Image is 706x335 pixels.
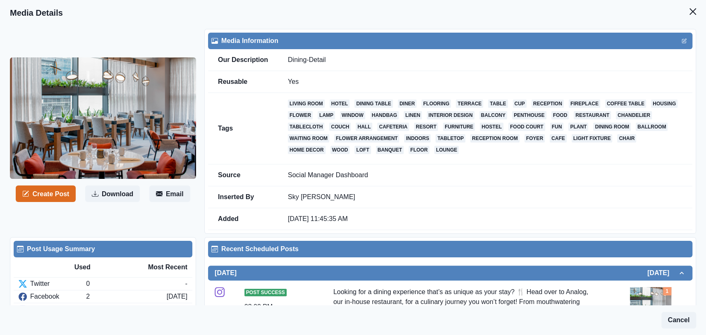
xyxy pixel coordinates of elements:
[479,111,507,119] a: balcony
[551,111,569,119] a: food
[593,123,631,131] a: dining room
[354,146,371,154] a: loft
[651,100,677,108] a: housing
[131,262,187,272] div: Most Recent
[550,123,564,131] a: fun
[427,111,474,119] a: interior design
[211,244,689,254] div: Recent Scheduled Posts
[550,134,567,143] a: cafe
[569,100,600,108] a: fireplace
[409,146,429,154] a: floor
[288,100,325,108] a: living room
[531,100,564,108] a: reception
[605,100,646,108] a: coffee table
[278,208,692,230] td: [DATE] 11:45:35 AM
[630,287,671,328] img: ybupz7mwupplqtdn525p
[208,93,278,164] td: Tags
[377,123,409,131] a: cafeteria
[470,134,519,143] a: reception room
[488,100,507,108] a: table
[318,111,335,119] a: lamp
[208,49,278,71] td: Our Description
[167,304,187,314] div: [DATE]
[16,185,76,202] button: Create Post
[456,100,483,108] a: terrace
[679,36,689,46] button: Edit
[288,134,329,143] a: waiting room
[208,208,278,230] td: Added
[330,146,350,154] a: wood
[568,123,588,131] a: plant
[636,123,668,131] a: ballroom
[19,304,86,314] div: Instagram
[211,36,689,46] div: Media Information
[330,100,350,108] a: hotel
[480,123,503,131] a: hostel
[185,279,187,289] div: -
[167,292,187,302] div: [DATE]
[574,111,611,119] a: restaurant
[10,57,196,179] img: ybupz7mwupplqtdn525p
[329,123,351,131] a: couch
[356,123,372,131] a: hall
[278,71,692,93] td: Yes
[19,279,86,289] div: Twitter
[17,244,189,254] div: Post Usage Summary
[288,146,325,154] a: home decor
[86,304,166,314] div: 2
[215,269,237,277] h2: [DATE]
[661,312,696,328] button: Cancel
[512,111,546,119] a: penthouse
[340,111,365,119] a: window
[334,134,400,143] a: flower arrangement
[288,193,355,200] a: Sky [PERSON_NAME]
[421,100,451,108] a: flooring
[208,164,278,186] td: Source
[288,111,313,119] a: flower
[370,111,399,119] a: handbag
[663,287,671,295] div: Total Media Attached
[244,302,324,322] div: 03:00 PM US/[GEOGRAPHIC_DATA]
[208,71,278,93] td: Reusable
[436,134,465,143] a: tabletop
[513,100,527,108] a: cup
[684,3,701,20] button: Close
[86,279,185,289] div: 0
[524,134,545,143] a: foyer
[398,100,416,108] a: diner
[208,266,692,280] button: [DATE][DATE]
[647,269,677,277] h2: [DATE]
[19,292,86,302] div: Facebook
[354,100,392,108] a: dining table
[288,123,324,131] a: tablecloth
[85,185,140,202] button: Download
[244,289,287,296] span: Post Success
[508,123,545,131] a: food court
[443,123,475,131] a: furniture
[86,292,166,302] div: 2
[74,262,131,272] div: Used
[617,134,636,143] a: chair
[149,185,190,202] button: Email
[404,134,431,143] a: indoors
[208,186,278,208] td: Inserted By
[376,146,404,154] a: banquet
[278,49,692,71] td: Dining-Detail
[616,111,652,119] a: chandelier
[414,123,438,131] a: resort
[288,171,682,179] p: Social Manager Dashboard
[572,134,613,143] a: light fixture
[434,146,459,154] a: lounge
[404,111,422,119] a: linen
